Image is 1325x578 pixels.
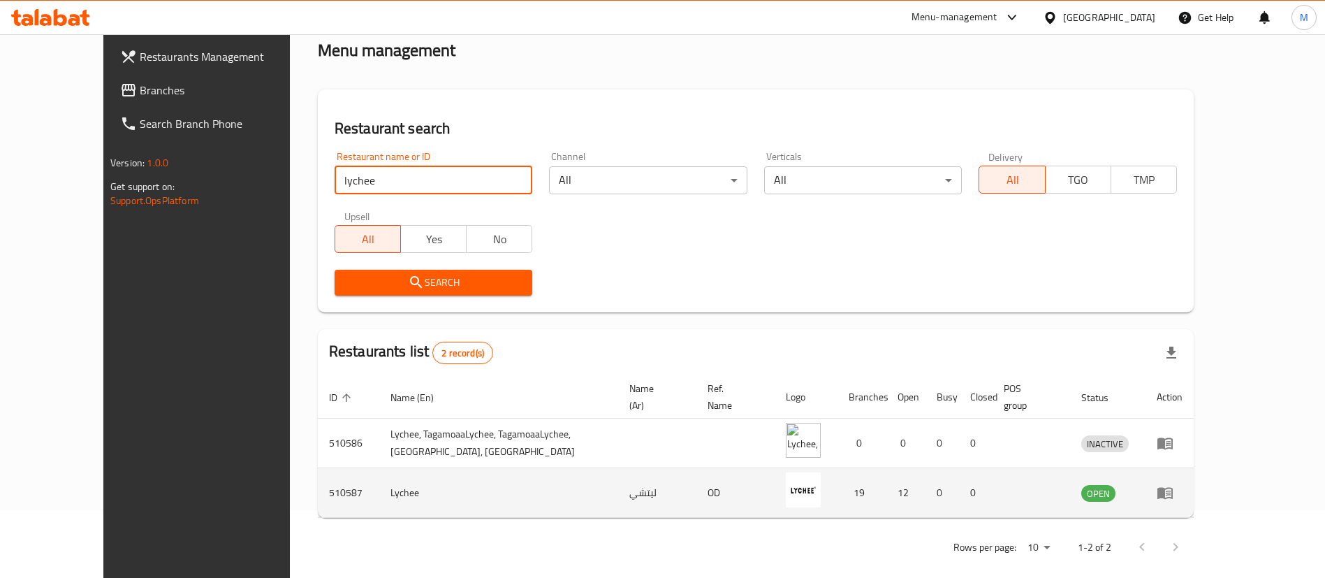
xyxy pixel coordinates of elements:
input: Search for restaurant name or ID.. [335,166,533,194]
span: No [472,229,527,250]
span: Restaurants Management [140,48,314,65]
a: Branches [109,73,325,107]
th: Open [886,376,925,419]
h2: Restaurant search [335,118,1177,139]
span: Version: [110,154,145,172]
td: 510586 [318,419,379,468]
div: Total records count [432,342,493,364]
img: Lychee [786,472,821,507]
button: Search [335,270,533,296]
span: Branches [140,82,314,99]
th: Branches [837,376,886,419]
button: All [979,166,1045,194]
div: [GEOGRAPHIC_DATA] [1063,10,1155,25]
span: Get support on: [110,178,175,196]
a: Search Branch Phone [109,107,325,140]
span: Name (Ar) [629,380,679,414]
span: Search Branch Phone [140,115,314,132]
td: 0 [837,419,886,468]
span: Status [1081,389,1127,406]
table: enhanced table [318,376,1194,518]
div: Export file [1155,336,1188,370]
div: Menu-management [912,9,997,26]
td: 510587 [318,468,379,518]
th: Busy [925,376,959,419]
label: Upsell [344,211,370,221]
td: Lychee, TagamoaaLychee, TagamoaaLychee, [GEOGRAPHIC_DATA], [GEOGRAPHIC_DATA] [379,419,618,468]
td: 0 [959,419,993,468]
span: All [341,229,395,250]
div: All [764,166,962,194]
img: Lychee, TagamoaaLychee, TagamoaaLychee, TagamoaaLychee, Tagamoaa [786,423,821,458]
div: All [549,166,747,194]
span: Search [346,274,522,291]
td: 19 [837,468,886,518]
span: Name (En) [390,389,452,406]
td: 0 [925,468,959,518]
th: Logo [775,376,837,419]
td: 0 [959,468,993,518]
h2: Menu management [318,39,455,62]
button: TMP [1111,166,1177,194]
button: All [335,225,401,253]
h2: Restaurants list [329,341,493,364]
span: Ref. Name [708,380,758,414]
p: 1-2 of 2 [1078,539,1111,556]
th: Action [1145,376,1194,419]
td: 0 [925,419,959,468]
span: ID [329,389,356,406]
span: Yes [407,229,461,250]
td: Lychee [379,468,618,518]
td: 0 [886,419,925,468]
span: M [1300,10,1308,25]
div: Menu [1157,435,1183,451]
button: Yes [400,225,467,253]
span: TGO [1051,170,1106,190]
span: OPEN [1081,486,1115,502]
span: INACTIVE [1081,436,1129,452]
span: 1.0.0 [147,154,168,172]
span: 2 record(s) [433,347,492,360]
td: ليتشي [618,468,696,518]
span: POS group [1004,380,1053,414]
label: Delivery [988,152,1023,161]
button: No [466,225,532,253]
th: Closed [959,376,993,419]
td: OD [696,468,775,518]
a: Support.OpsPlatform [110,192,199,210]
div: INACTIVE [1081,435,1129,452]
a: Restaurants Management [109,40,325,73]
button: TGO [1045,166,1111,194]
td: 12 [886,468,925,518]
span: All [985,170,1039,190]
span: TMP [1117,170,1171,190]
div: Rows per page: [1022,537,1055,558]
p: Rows per page: [953,539,1016,556]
